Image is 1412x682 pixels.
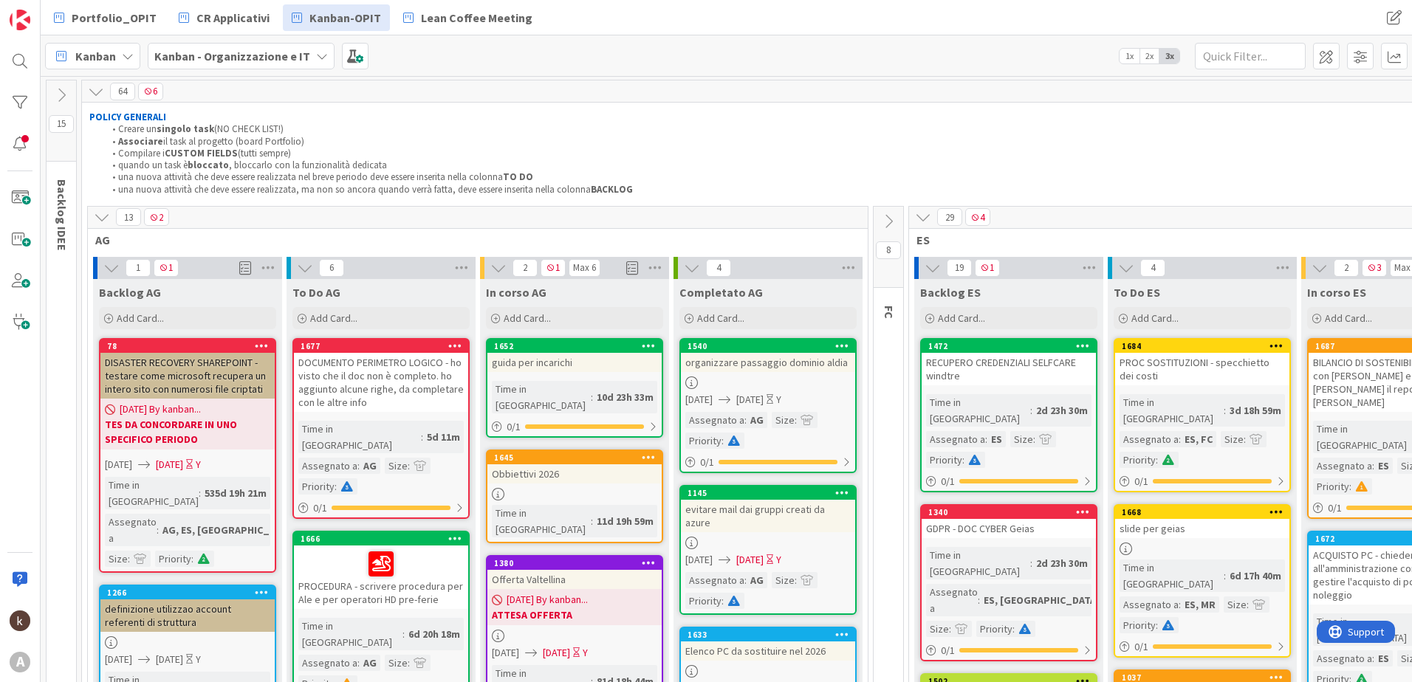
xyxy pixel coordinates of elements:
a: 78DISASTER RECOVERY SHAREPOINT - testare come microsoft recupera un intero sito con numerosi file... [99,338,276,573]
div: Time in [GEOGRAPHIC_DATA] [1120,394,1224,427]
div: Y [776,392,781,407]
div: 6d 20h 18m [405,626,464,642]
div: 1633 [688,630,855,640]
div: 1145 [688,488,855,498]
div: 0/1 [1115,472,1289,491]
a: 1340GDPR - DOC CYBER GeiasTime in [GEOGRAPHIC_DATA]:2d 23h 30mAssegnato a:ES, [GEOGRAPHIC_DATA]Si... [920,504,1097,661]
div: Assegnato a [1313,650,1372,666]
span: [DATE] [543,645,570,661]
div: 1472 [922,340,1096,353]
div: 3d 18h 59m [1226,402,1285,418]
span: : [1012,621,1015,637]
span: : [357,458,360,474]
div: 1266 [100,586,275,599]
div: Time in [GEOGRAPHIC_DATA] [105,477,199,509]
div: GDPR - DOC CYBER Geias [922,519,1096,538]
span: : [962,452,964,468]
div: Time in [GEOGRAPHIC_DATA] [926,547,1030,579]
span: : [985,431,987,447]
span: : [1224,568,1226,584]
span: [DATE] [685,552,713,568]
span: [DATE] [105,457,132,472]
span: Kanban-OPIT [309,9,381,27]
span: 1 [126,259,151,277]
div: AG [747,572,767,588]
a: Portfolio_OPIT [45,4,165,31]
span: : [591,513,593,529]
div: 0/1 [681,453,855,472]
span: : [357,655,360,671]
div: Size [1224,596,1247,613]
span: 1x [1120,49,1139,63]
span: To Do AG [292,285,340,300]
span: 0 / 1 [700,455,714,470]
div: 1145evitare mail dai gruppi creati da azure [681,486,855,532]
div: 1340 [928,507,1096,517]
span: : [157,522,159,538]
div: 1266definizione utilizzao account referenti di struttura [100,586,275,632]
div: Size [105,551,128,567]
span: : [1349,478,1351,495]
span: Add Card... [504,311,551,325]
div: 1645 [487,451,662,464]
div: 1380 [487,557,662,570]
span: In corso AG [486,285,546,300]
div: slide per geias [1115,519,1289,538]
a: Lean Coffee Meeting [394,4,541,31]
span: 1 [975,259,1000,277]
div: Assegnato a [926,431,985,447]
span: : [978,592,980,608]
div: Time in [GEOGRAPHIC_DATA] [492,505,591,537]
span: : [722,433,724,449]
div: A [10,652,30,672]
a: 1668slide per geiasTime in [GEOGRAPHIC_DATA]:6d 17h 40mAssegnato a:ES, MRSize:Priority:0/1 [1114,504,1291,658]
div: Size [385,655,408,671]
span: [DATE] [736,392,764,407]
span: 8 [876,241,901,259]
span: Completato AG [679,285,763,300]
div: 535d 19h 21m [201,485,270,501]
input: Quick Filter... [1195,43,1306,69]
div: organizzare passaggio dominio aldia [681,353,855,372]
a: 1652guida per incarichiTime in [GEOGRAPHIC_DATA]:10d 23h 33m0/1 [486,338,663,438]
span: : [1179,431,1181,447]
span: 13 [116,208,141,226]
strong: singolo task [157,123,214,135]
span: FC [882,306,897,319]
div: Assegnato a [1120,596,1179,613]
a: 1645Obbiettivi 2026Time in [GEOGRAPHIC_DATA]:11d 19h 59m [486,449,663,543]
div: 1668slide per geias [1115,506,1289,538]
span: : [1244,431,1246,447]
div: Time in [GEOGRAPHIC_DATA] [298,421,421,453]
div: PROC SOSTITUZIONI - specchietto dei costi [1115,353,1289,385]
div: Assegnato a [298,655,357,671]
span: Lean Coffee Meeting [421,9,532,27]
div: evitare mail dai gruppi creati da azure [681,500,855,532]
div: Assegnato a [1313,458,1372,474]
div: AG [360,458,380,474]
div: 78DISASTER RECOVERY SHAREPOINT - testare come microsoft recupera un intero sito con numerosi file... [100,340,275,399]
b: Kanban - Organizzazione e IT [154,49,310,63]
span: [DATE] [685,392,713,407]
div: Size [772,412,795,428]
span: Add Card... [117,311,164,325]
span: : [591,389,593,405]
span: : [199,485,201,501]
div: Priority [685,433,722,449]
a: 1540organizzare passaggio dominio aldia[DATE][DATE]YAssegnato a:AGSize:Priority:0/1 [679,338,857,473]
div: 0/1 [922,472,1096,491]
div: 1652guida per incarichi [487,340,662,372]
div: Size [1221,431,1244,447]
div: 1380Offerta Valtellina [487,557,662,589]
div: Assegnato a [298,458,357,474]
span: : [128,551,130,567]
span: 0 / 1 [1134,639,1148,655]
div: 1540 [688,341,855,351]
div: Assegnato a [685,572,744,588]
div: Priority [155,551,191,567]
span: : [1156,452,1158,468]
div: Priority [926,452,962,468]
span: 0 / 1 [313,500,327,516]
div: RECUPERO CREDENZIALI SELFCARE windtre [922,353,1096,385]
span: [DATE] [105,652,132,667]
